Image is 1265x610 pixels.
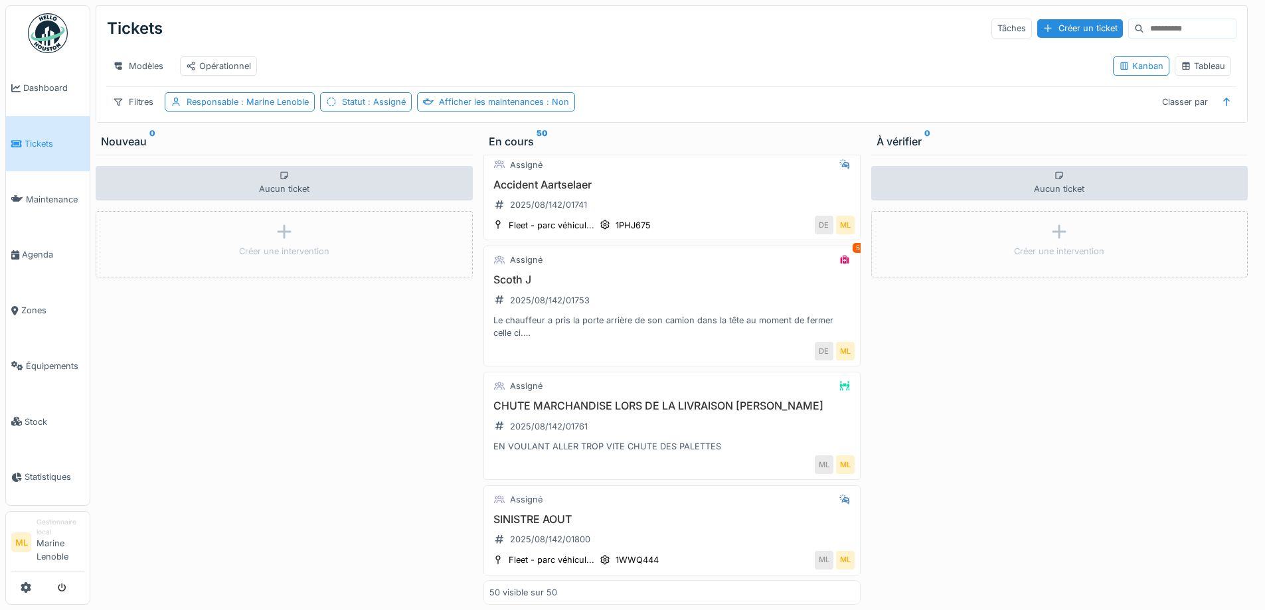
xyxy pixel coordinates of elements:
[489,133,855,149] div: En cours
[510,198,587,211] div: 2025/08/142/01741
[871,166,1248,200] div: Aucun ticket
[23,82,84,94] span: Dashboard
[1014,245,1104,258] div: Créer une intervention
[6,116,90,172] a: Tickets
[11,517,84,572] a: ML Gestionnaire localMarine Lenoble
[510,420,588,433] div: 2025/08/142/01761
[509,219,594,232] div: Fleet - parc véhicul...
[991,19,1032,38] div: Tâches
[21,304,84,317] span: Zones
[510,493,543,506] div: Assigné
[544,97,569,107] span: : Non
[6,394,90,449] a: Stock
[239,245,329,258] div: Créer une intervention
[1119,60,1163,72] div: Kanban
[537,133,548,149] sup: 50
[510,294,590,307] div: 2025/08/142/01753
[489,273,855,286] h3: Scoth J
[101,133,467,149] div: Nouveau
[11,532,31,552] li: ML
[489,586,557,599] div: 50 visible sur 50
[877,133,1243,149] div: À vérifier
[510,533,590,546] div: 2025/08/142/01800
[815,342,833,360] div: DE
[26,360,84,372] span: Équipements
[510,380,543,392] div: Assigné
[25,416,84,428] span: Stock
[342,96,406,108] div: Statut
[28,13,68,53] img: Badge_color-CXgf-gQk.svg
[815,216,833,234] div: DE
[107,56,169,76] div: Modèles
[489,400,855,412] h3: CHUTE MARCHANDISE LORS DE LA LIVRAISON [PERSON_NAME]
[836,455,855,474] div: ML
[26,193,84,206] span: Maintenance
[6,171,90,227] a: Maintenance
[836,216,855,234] div: ML
[510,159,543,171] div: Assigné
[149,133,155,149] sup: 0
[107,11,163,46] div: Tickets
[6,60,90,116] a: Dashboard
[489,314,855,339] div: Le chauffeur a pris la porte arrière de son camion dans la tête au moment de fermer celle ci. Pre...
[25,137,84,150] span: Tickets
[1181,60,1225,72] div: Tableau
[489,179,855,191] h3: Accident Aartselaer
[365,97,406,107] span: : Assigné
[815,551,833,570] div: ML
[37,517,84,538] div: Gestionnaire local
[1037,19,1123,37] div: Créer un ticket
[616,554,659,566] div: 1WWQ444
[924,133,930,149] sup: 0
[853,243,863,253] div: 5
[96,166,473,200] div: Aucun ticket
[836,551,855,570] div: ML
[1156,92,1214,112] div: Classer par
[439,96,569,108] div: Afficher les maintenances
[25,471,84,483] span: Statistiques
[6,449,90,505] a: Statistiques
[616,219,651,232] div: 1PHJ675
[187,96,309,108] div: Responsable
[509,554,594,566] div: Fleet - parc véhicul...
[238,97,309,107] span: : Marine Lenoble
[489,440,855,453] div: EN VOULANT ALLER TROP VITE CHUTE DES PALETTES
[815,455,833,474] div: ML
[836,342,855,360] div: ML
[186,60,251,72] div: Opérationnel
[6,227,90,283] a: Agenda
[489,513,855,526] h3: SINISTRE AOUT
[510,254,543,266] div: Assigné
[107,92,159,112] div: Filtres
[37,517,84,568] li: Marine Lenoble
[6,283,90,339] a: Zones
[22,248,84,261] span: Agenda
[6,339,90,394] a: Équipements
